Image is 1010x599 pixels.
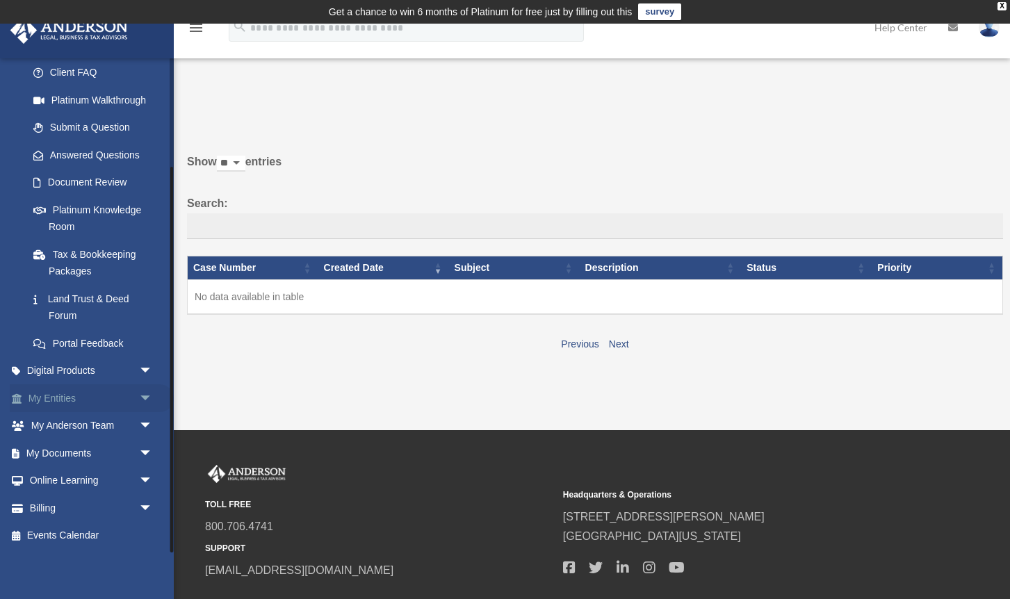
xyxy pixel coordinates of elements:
[19,141,160,169] a: Answered Questions
[139,467,167,495] span: arrow_drop_down
[188,256,318,280] th: Case Number: activate to sort column ascending
[19,114,167,142] a: Submit a Question
[188,279,1003,314] td: No data available in table
[205,520,273,532] a: 800.706.4741
[187,194,1003,240] label: Search:
[187,152,1003,186] label: Show entries
[19,196,167,240] a: Platinum Knowledge Room
[10,467,174,495] a: Online Learningarrow_drop_down
[6,17,132,44] img: Anderson Advisors Platinum Portal
[10,439,174,467] a: My Documentsarrow_drop_down
[10,384,174,412] a: My Entitiesarrow_drop_down
[232,19,247,34] i: search
[19,329,167,357] a: Portal Feedback
[872,256,1002,280] th: Priority: activate to sort column ascending
[139,357,167,386] span: arrow_drop_down
[979,17,1000,38] img: User Pic
[187,213,1003,240] input: Search:
[19,59,167,87] a: Client FAQ
[139,412,167,441] span: arrow_drop_down
[580,256,742,280] th: Description: activate to sort column ascending
[217,156,245,172] select: Showentries
[139,494,167,523] span: arrow_drop_down
[205,541,553,556] small: SUPPORT
[205,465,288,483] img: Anderson Advisors Platinum Portal
[188,19,204,36] i: menu
[139,439,167,468] span: arrow_drop_down
[561,338,598,350] a: Previous
[638,3,681,20] a: survey
[205,564,393,576] a: [EMAIL_ADDRESS][DOMAIN_NAME]
[205,498,553,512] small: TOLL FREE
[563,511,765,523] a: [STREET_ADDRESS][PERSON_NAME]
[329,3,633,20] div: Get a chance to win 6 months of Platinum for free just by filling out this
[188,24,204,36] a: menu
[139,384,167,413] span: arrow_drop_down
[318,256,449,280] th: Created Date: activate to sort column ascending
[19,169,167,197] a: Document Review
[10,357,174,385] a: Digital Productsarrow_drop_down
[19,285,167,329] a: Land Trust & Deed Forum
[609,338,629,350] a: Next
[997,2,1007,10] div: close
[19,86,167,114] a: Platinum Walkthrough
[10,522,174,550] a: Events Calendar
[741,256,872,280] th: Status: activate to sort column ascending
[10,412,174,440] a: My Anderson Teamarrow_drop_down
[563,488,911,502] small: Headquarters & Operations
[449,256,580,280] th: Subject: activate to sort column ascending
[19,240,167,285] a: Tax & Bookkeeping Packages
[10,494,174,522] a: Billingarrow_drop_down
[563,530,741,542] a: [GEOGRAPHIC_DATA][US_STATE]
